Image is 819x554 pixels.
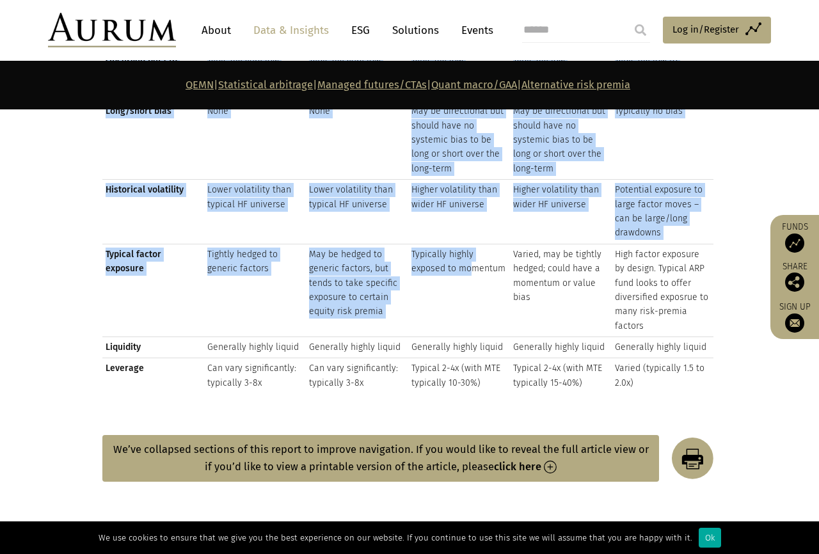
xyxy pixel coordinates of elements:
span: Log in/Register [672,22,739,37]
td: Generally highly liquid [510,337,612,358]
a: Statistical arbitrage [218,79,313,91]
img: Read More [544,461,557,473]
td: Potential exposure to large factor moves – can be large/long drawdowns [612,180,713,244]
strong: | | | | [186,79,630,91]
td: May be directional but should have no systemic bias to be long or short over the long-term [510,101,612,180]
a: Events [455,19,493,42]
div: Share [777,262,813,292]
td: Typical 2-4x (with MTE typically 10-30%) [408,358,510,393]
strong: click here [494,461,541,473]
td: None [204,101,306,180]
td: Lower volatility than typical HF universe [306,180,408,244]
td: Can vary significantly: typically 3-8x [204,358,306,393]
td: Higher volatility than wider HF universe [510,180,612,244]
a: Quant macro/GAA [431,79,517,91]
td: Leverage [102,358,204,393]
td: May be hedged to generic factors, but tends to take specific exposure to certain equity risk premia [306,244,408,336]
td: Can vary significantly: typically 3-8x [306,358,408,393]
a: Sign up [777,301,813,333]
td: Typically no bias [612,101,713,180]
img: Print Report [659,438,713,479]
td: Higher volatility than wider HF universe [408,180,510,244]
a: Funds [777,221,813,253]
img: Aurum [48,13,176,47]
td: Generally highly liquid [612,337,713,358]
td: Typical 2-4x (with MTE typically 15-40%) [510,358,612,393]
td: Lower volatility than typical HF universe [204,180,306,244]
button: We’ve collapsed sections of this report to improve navigation. If you would like to reveal the fu... [102,435,659,482]
td: Varied, may be tightly hedged; could have a momentum or value bias [510,244,612,336]
a: Managed futures/CTAs [317,79,427,91]
td: Liquidity [102,337,204,358]
a: Alternative risk premia [521,79,630,91]
td: Historical volatility [102,180,204,244]
td: High factor exposure by design. Typical ARP fund looks to offer diversified exposrue to many risk... [612,244,713,336]
img: Share this post [785,273,804,292]
td: None [306,101,408,180]
td: May be directional but should have no systemic bias to be long or short over the long-term [408,101,510,180]
a: Data & Insights [247,19,335,42]
a: Solutions [386,19,445,42]
a: QEMN [186,79,214,91]
a: ESG [345,19,376,42]
td: Generally highly liquid [408,337,510,358]
td: Tightly hedged to generic factors [204,244,306,336]
td: Generally highly liquid [306,337,408,358]
div: Ok [699,528,721,548]
td: Typically highly exposed to momentum [408,244,510,336]
td: Typical factor exposure [102,244,204,336]
td: Generally highly liquid [204,337,306,358]
td: Long/short bias [102,101,204,180]
td: Varied (typically 1.5 to 2.0x) [612,358,713,393]
img: Access Funds [785,233,804,253]
input: Submit [628,17,653,43]
a: About [195,19,237,42]
img: Sign up to our newsletter [785,313,804,333]
a: Log in/Register [663,17,771,44]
